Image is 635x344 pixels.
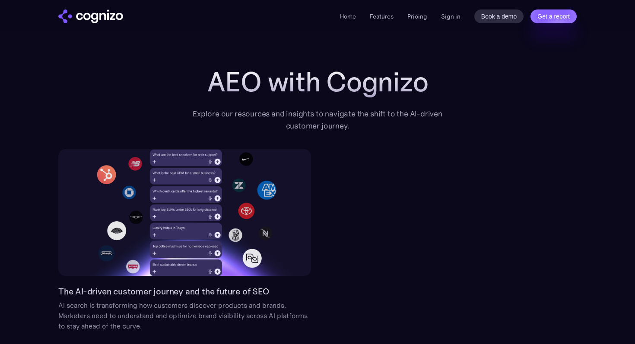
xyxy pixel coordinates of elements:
[474,9,524,23] a: Book a demo
[58,9,123,23] a: home
[58,285,269,298] h2: The AI-driven customer journey and the future of SEO
[58,9,123,23] img: cognizo logo
[58,300,311,331] div: AI search is transforming how customers discover products and brands. Marketers need to understan...
[441,11,460,22] a: Sign in
[407,13,427,20] a: Pricing
[340,13,356,20] a: Home
[183,108,452,132] div: Explore our resources and insights to navigate the shift to the AI-driven customer journey.
[530,9,577,23] a: Get a report
[134,66,501,97] h2: AEO with Cognizo
[370,13,394,20] a: Features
